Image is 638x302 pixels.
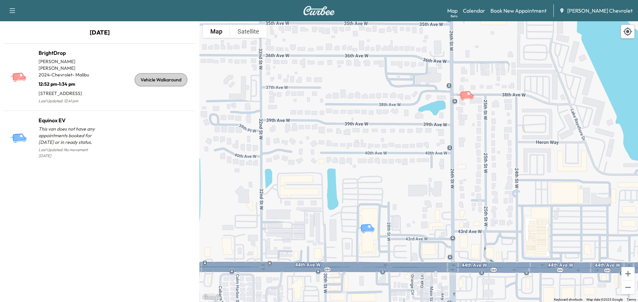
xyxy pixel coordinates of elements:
[201,293,223,302] img: Google
[39,97,100,105] p: Last Updated: 12:41 pm
[135,73,187,86] div: Vehicle Walkaround
[627,298,636,301] a: Terms (opens in new tab)
[586,298,623,301] span: Map data ©2025 Google
[554,297,583,302] button: Keyboard shortcuts
[303,6,335,15] img: Curbee Logo
[39,71,100,78] p: 2024 - Chevrolet - Malibu
[39,58,100,71] p: [PERSON_NAME] [PERSON_NAME]
[39,49,100,57] h1: BrightDrop
[201,293,223,302] a: Open this area in Google Maps (opens a new window)
[463,7,485,15] a: Calendar
[457,84,480,95] gmp-advanced-marker: BrightDrop
[621,25,635,39] div: Recenter map
[447,7,458,15] a: MapBeta
[39,116,100,124] h1: Equinox EV
[621,281,635,294] button: Zoom out
[39,87,100,97] p: [STREET_ADDRESS]
[39,126,100,146] p: This van does not have any appointments booked for [DATE] or in ready status.
[39,78,100,87] p: 12:52 pm - 1:34 pm
[230,25,267,38] button: Show satellite imagery
[451,14,458,19] div: Beta
[358,217,381,228] gmp-advanced-marker: Equinox EV
[203,25,230,38] button: Show street map
[567,7,633,15] span: [PERSON_NAME] Chevrolet
[39,146,100,160] p: Last Updated: No movement [DATE]
[490,7,547,15] a: Book New Appointment
[621,267,635,280] button: Zoom in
